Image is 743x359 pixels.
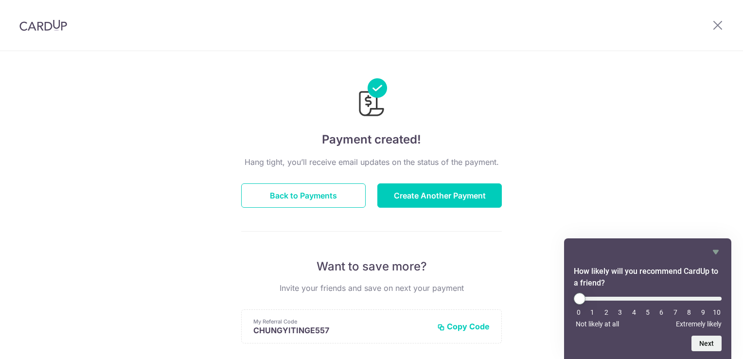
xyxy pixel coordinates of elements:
[574,246,722,351] div: How likely will you recommend CardUp to a friend? Select an option from 0 to 10, with 0 being Not...
[615,308,625,316] li: 3
[437,322,490,331] button: Copy Code
[19,19,67,31] img: CardUp
[241,131,502,148] h4: Payment created!
[574,308,584,316] li: 0
[253,325,429,335] p: CHUNGYITINGE557
[676,320,722,328] span: Extremely likely
[241,183,366,208] button: Back to Payments
[698,308,708,316] li: 9
[241,282,502,294] p: Invite your friends and save on next your payment
[601,308,611,316] li: 2
[712,308,722,316] li: 10
[710,246,722,258] button: Hide survey
[691,336,722,351] button: Next question
[574,293,722,328] div: How likely will you recommend CardUp to a friend? Select an option from 0 to 10, with 0 being Not...
[629,308,639,316] li: 4
[671,308,680,316] li: 7
[656,308,666,316] li: 6
[356,78,387,119] img: Payments
[377,183,502,208] button: Create Another Payment
[253,318,429,325] p: My Referral Code
[576,320,619,328] span: Not likely at all
[684,308,694,316] li: 8
[574,266,722,289] h2: How likely will you recommend CardUp to a friend? Select an option from 0 to 10, with 0 being Not...
[587,308,597,316] li: 1
[241,156,502,168] p: Hang tight, you’ll receive email updates on the status of the payment.
[241,259,502,274] p: Want to save more?
[643,308,653,316] li: 5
